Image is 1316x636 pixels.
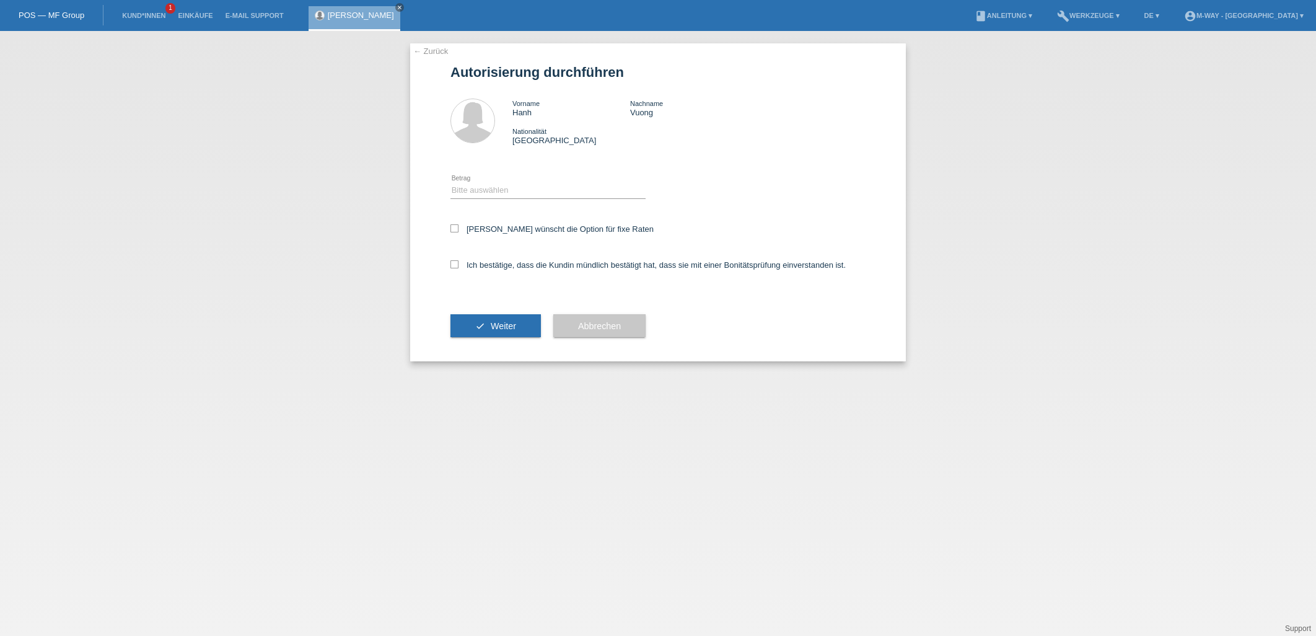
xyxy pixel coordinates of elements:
i: book [975,10,987,22]
label: Ich bestätige, dass die Kundin mündlich bestätigt hat, dass sie mit einer Bonitätsprüfung einvers... [450,260,846,270]
a: ← Zurück [413,46,448,56]
h1: Autorisierung durchführen [450,64,866,80]
button: Abbrechen [553,314,646,338]
a: E-Mail Support [219,12,290,19]
a: buildWerkzeuge ▾ [1051,12,1126,19]
i: build [1057,10,1069,22]
a: account_circlem-way - [GEOGRAPHIC_DATA] ▾ [1178,12,1310,19]
a: Einkäufe [172,12,219,19]
span: Nachname [630,100,663,107]
a: Kund*innen [116,12,172,19]
span: 1 [165,3,175,14]
button: check Weiter [450,314,541,338]
a: close [395,3,404,12]
a: Support [1285,624,1311,633]
span: Nationalität [512,128,546,135]
div: [GEOGRAPHIC_DATA] [512,126,630,145]
i: close [397,4,403,11]
a: bookAnleitung ▾ [968,12,1038,19]
label: [PERSON_NAME] wünscht die Option für fixe Raten [450,224,654,234]
i: check [475,321,485,331]
a: [PERSON_NAME] [328,11,394,20]
div: Vuong [630,99,748,117]
div: Hanh [512,99,630,117]
a: DE ▾ [1138,12,1165,19]
span: Vorname [512,100,540,107]
i: account_circle [1184,10,1196,22]
span: Weiter [491,321,516,331]
span: Abbrechen [578,321,621,331]
a: POS — MF Group [19,11,84,20]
